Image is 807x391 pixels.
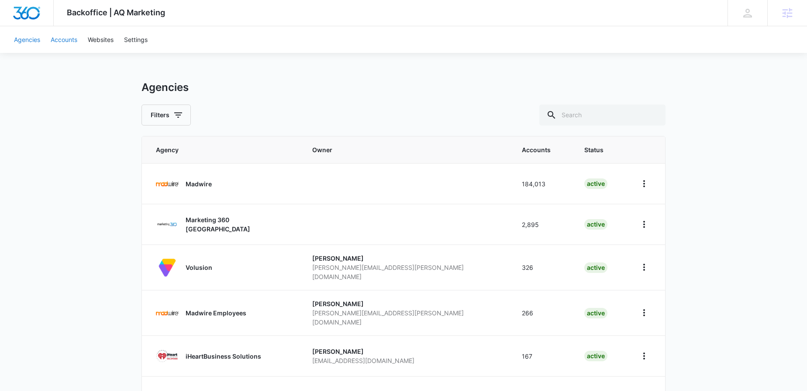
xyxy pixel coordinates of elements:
p: Madwire [186,179,212,189]
td: 2,895 [511,204,574,244]
h1: Agencies [141,81,189,94]
a: Websites [83,26,119,53]
p: Madwire Employees [186,308,246,318]
td: 266 [511,290,574,335]
div: active [584,262,607,273]
span: Backoffice | AQ Marketing [67,8,165,17]
div: active [584,178,607,189]
a: iHeartBusiness Solutions [156,345,291,367]
p: [PERSON_NAME] [312,254,501,263]
td: 167 [511,335,574,376]
a: Madwire [156,172,291,195]
p: [PERSON_NAME][EMAIL_ADDRESS][PERSON_NAME][DOMAIN_NAME] [312,263,501,281]
button: Filters [141,105,191,126]
p: [PERSON_NAME] [312,347,501,356]
span: Accounts [522,145,551,154]
p: iHeartBusiness Solutions [186,352,261,361]
button: Home [637,349,651,363]
p: [PERSON_NAME] [312,299,501,308]
p: [PERSON_NAME][EMAIL_ADDRESS][PERSON_NAME][DOMAIN_NAME] [312,308,501,327]
a: Madwire Employees [156,302,291,325]
button: Home [637,217,651,231]
input: Search [539,105,666,126]
td: 184,013 [511,163,574,204]
div: active [584,308,607,318]
a: Volusion [156,256,291,279]
span: Status [584,145,604,154]
div: active [584,219,607,230]
div: active [584,351,607,361]
span: Owner [312,145,501,154]
a: Settings [119,26,153,53]
button: Home [637,177,651,191]
a: Accounts [45,26,83,53]
a: Agencies [9,26,45,53]
span: Agency [156,145,279,154]
button: Home [637,260,651,274]
p: [EMAIL_ADDRESS][DOMAIN_NAME] [312,356,501,365]
a: Marketing 360 [GEOGRAPHIC_DATA] [156,213,291,236]
p: Marketing 360 [GEOGRAPHIC_DATA] [186,215,291,234]
p: Volusion [186,263,212,272]
td: 326 [511,244,574,290]
button: Home [637,306,651,320]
